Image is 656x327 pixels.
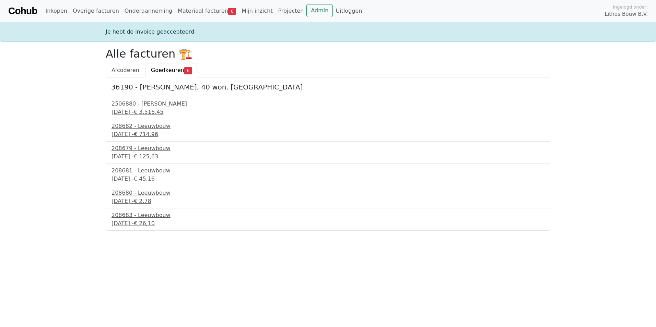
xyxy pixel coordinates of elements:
div: [DATE] - [112,219,544,228]
span: € 125,63 [134,153,158,160]
a: Projecten [276,4,307,18]
div: Je hebt de invoice geaccepteerd [102,28,554,36]
span: 6 [228,8,236,15]
a: Admin [306,4,333,17]
span: € 26,10 [134,220,155,227]
a: Onderaanneming [122,4,175,18]
a: Overige facturen [70,4,122,18]
div: [DATE] - [112,153,544,161]
a: Cohub [8,3,37,19]
a: Materiaal facturen6 [175,4,239,18]
a: 208680 - Leeuwbouw[DATE] -€ 2,78 [112,189,544,205]
div: [DATE] - [112,130,544,138]
h5: 36190 - [PERSON_NAME], 40 won. [GEOGRAPHIC_DATA] [111,83,545,91]
a: 208682 - Leeuwbouw[DATE] -€ 714,96 [112,122,544,138]
div: [DATE] - [112,108,544,116]
span: € 714,96 [134,131,158,137]
div: 208681 - Leeuwbouw [112,167,544,175]
a: 208679 - Leeuwbouw[DATE] -€ 125,63 [112,144,544,161]
h2: Alle facturen 🏗️ [106,47,550,60]
div: 208683 - Leeuwbouw [112,211,544,219]
span: Afcoderen [112,67,139,73]
a: 208683 - Leeuwbouw[DATE] -€ 26,10 [112,211,544,228]
div: 208679 - Leeuwbouw [112,144,544,153]
span: € 3.516,45 [134,109,164,115]
span: € 2,78 [134,198,151,204]
a: Afcoderen [106,63,145,77]
a: Mijn inzicht [239,4,276,18]
span: Goedkeuren [151,67,184,73]
a: 2506880 - [PERSON_NAME][DATE] -€ 3.516,45 [112,100,544,116]
div: 208682 - Leeuwbouw [112,122,544,130]
div: [DATE] - [112,175,544,183]
div: 208680 - Leeuwbouw [112,189,544,197]
a: 208681 - Leeuwbouw[DATE] -€ 45,16 [112,167,544,183]
a: Uitloggen [333,4,365,18]
span: € 45,16 [134,175,155,182]
a: Inkopen [43,4,70,18]
div: 2506880 - [PERSON_NAME] [112,100,544,108]
div: [DATE] - [112,197,544,205]
a: Goedkeuren6 [145,63,198,77]
span: 6 [184,67,192,74]
span: Lithos Bouw B.V. [605,10,648,18]
span: Ingelogd onder: [613,4,648,10]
